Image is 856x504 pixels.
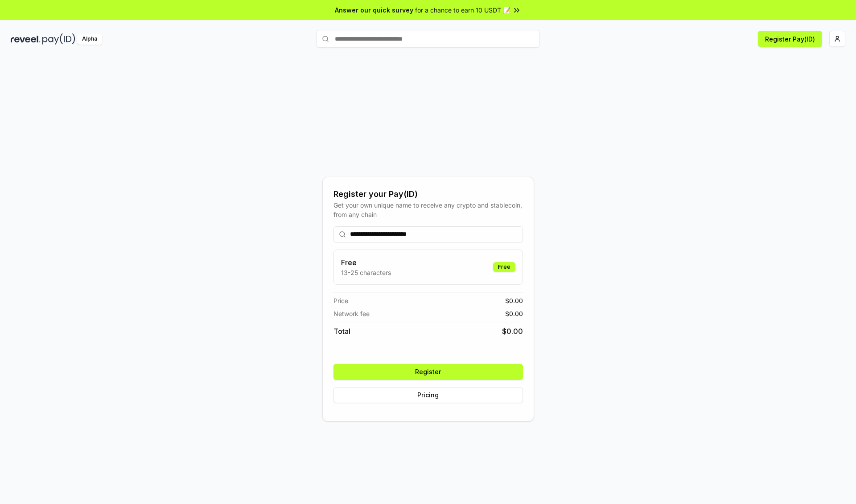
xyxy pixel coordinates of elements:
[341,257,391,268] h3: Free
[333,387,523,403] button: Pricing
[333,200,523,219] div: Get your own unique name to receive any crypto and stablecoin, from any chain
[333,364,523,380] button: Register
[333,296,348,305] span: Price
[11,33,41,45] img: reveel_dark
[333,309,370,318] span: Network fee
[341,268,391,277] p: 13-25 characters
[505,309,523,318] span: $ 0.00
[493,262,515,272] div: Free
[415,5,510,15] span: for a chance to earn 10 USDT 📝
[758,31,822,47] button: Register Pay(ID)
[502,326,523,337] span: $ 0.00
[42,33,75,45] img: pay_id
[333,326,350,337] span: Total
[335,5,413,15] span: Answer our quick survey
[333,188,523,200] div: Register your Pay(ID)
[77,33,102,45] div: Alpha
[505,296,523,305] span: $ 0.00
